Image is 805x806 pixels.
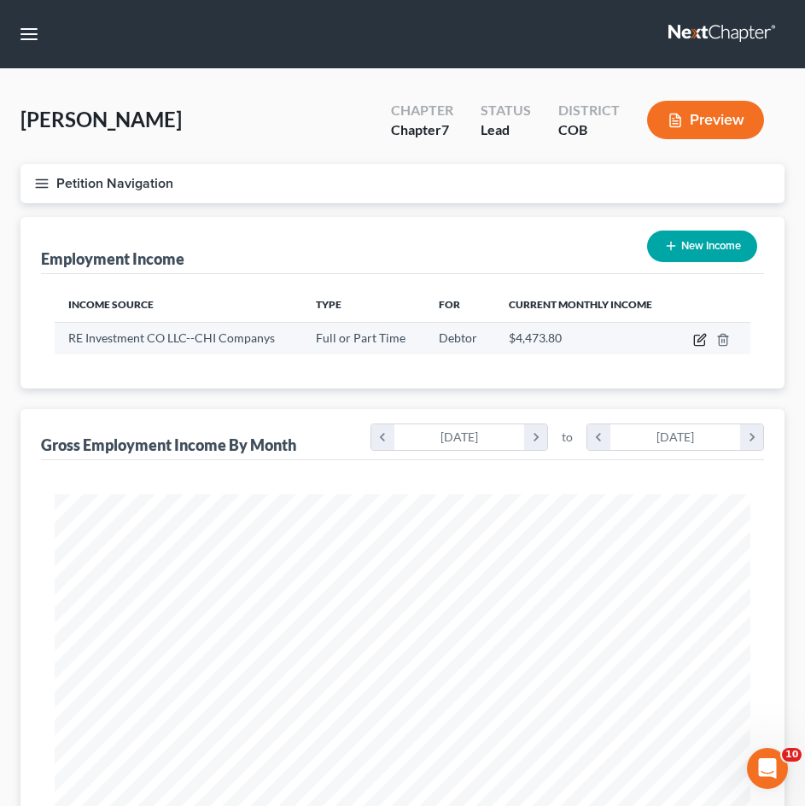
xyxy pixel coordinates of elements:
span: Income Source [68,298,154,311]
span: Type [316,298,341,311]
i: chevron_left [587,424,610,450]
button: Petition Navigation [20,164,785,203]
button: Preview [647,101,764,139]
span: For [439,298,460,311]
div: Gross Employment Income By Month [41,435,296,455]
span: $4,473.80 [509,330,562,345]
span: Debtor [439,330,477,345]
div: Lead [481,120,531,140]
iframe: Intercom live chat [747,748,788,789]
i: chevron_right [740,424,763,450]
i: chevron_left [371,424,394,450]
span: 10 [782,748,802,762]
div: Chapter [391,120,453,140]
div: COB [558,120,620,140]
div: [DATE] [610,424,741,450]
span: Current Monthly Income [509,298,652,311]
div: Employment Income [41,248,184,269]
div: [DATE] [394,424,525,450]
div: Chapter [391,101,453,120]
span: to [562,429,573,446]
i: chevron_right [524,424,547,450]
div: District [558,101,620,120]
button: New Income [647,231,757,262]
span: [PERSON_NAME] [20,107,182,131]
span: 7 [441,121,449,137]
span: Full or Part Time [316,330,405,345]
div: Status [481,101,531,120]
span: RE Investment CO LLC--CHI Companys [68,330,275,345]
